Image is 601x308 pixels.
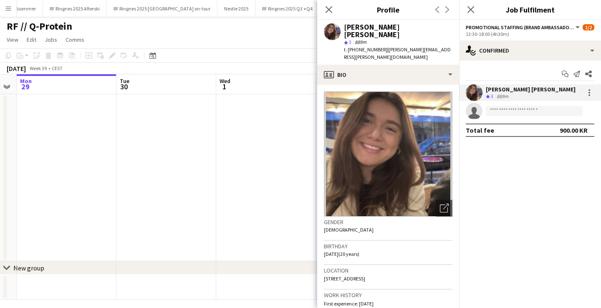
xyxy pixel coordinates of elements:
[324,91,452,217] img: Crew avatar or photo
[324,227,374,233] span: [DEMOGRAPHIC_DATA]
[324,275,365,282] span: [STREET_ADDRESS]
[107,0,217,17] button: RF Ringnes 2025 [GEOGRAPHIC_DATA] on-tour
[52,65,63,71] div: CEST
[13,264,44,272] div: New group
[7,64,26,73] div: [DATE]
[66,36,84,43] span: Comms
[486,86,576,93] div: [PERSON_NAME] [PERSON_NAME]
[317,65,459,85] div: Bio
[19,82,32,91] span: 29
[324,291,452,299] h3: Work history
[45,36,57,43] span: Jobs
[28,65,48,71] span: Week 39
[466,24,581,30] button: Promotional Staffing (Brand Ambassadors)
[255,0,320,17] button: RF Ringnes 2025 Q3 +Q4
[583,24,594,30] span: 1/2
[27,36,36,43] span: Edit
[353,39,368,45] span: 889m
[3,34,22,45] a: View
[436,200,452,217] div: Open photos pop-in
[23,34,40,45] a: Edit
[560,126,588,134] div: 900.00 KR
[7,20,72,33] h1: RF // Q-Protein
[466,31,594,37] div: 13:30-18:00 (4h30m)
[217,0,255,17] button: Nestle 2025
[324,267,452,274] h3: Location
[344,23,452,38] div: [PERSON_NAME] [PERSON_NAME]
[459,4,601,15] h3: Job Fulfilment
[344,46,387,53] span: t. [PHONE_NUMBER]
[41,34,61,45] a: Jobs
[466,126,494,134] div: Total fee
[43,0,107,17] button: RF Ringnes 2025 Afterski
[20,77,32,85] span: Mon
[119,82,129,91] span: 30
[220,77,230,85] span: Wed
[120,77,129,85] span: Tue
[7,36,18,43] span: View
[324,242,452,250] h3: Birthday
[466,24,574,30] span: Promotional Staffing (Brand Ambassadors)
[218,82,230,91] span: 1
[324,218,452,226] h3: Gender
[62,34,88,45] a: Comms
[324,251,359,257] span: [DATE] (20 years)
[344,46,451,60] span: | [PERSON_NAME][EMAIL_ADDRESS][PERSON_NAME][DOMAIN_NAME]
[317,4,459,15] h3: Profile
[324,300,452,307] p: First experience: [DATE]
[349,39,351,45] span: 3
[459,40,601,61] div: Confirmed
[495,93,510,100] div: 889m
[491,93,493,99] span: 3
